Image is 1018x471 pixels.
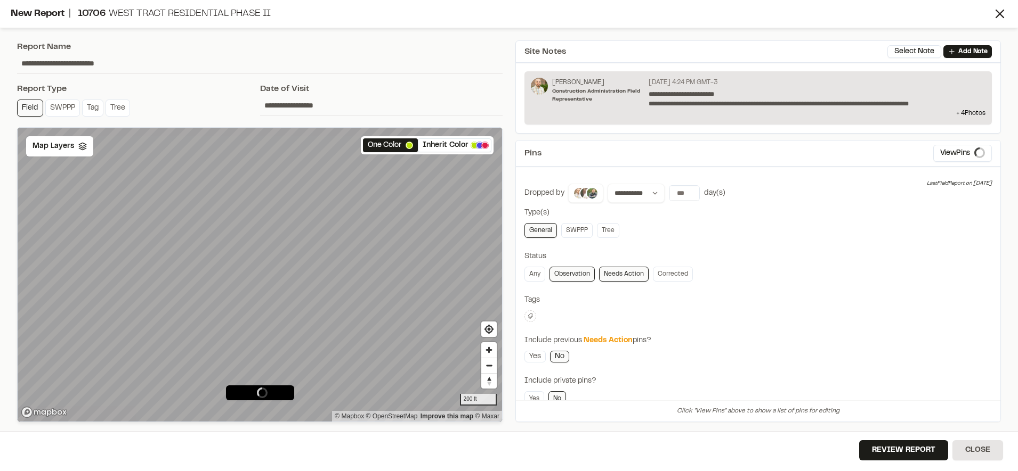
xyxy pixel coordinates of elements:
[475,412,499,420] a: Maxar
[649,78,718,87] p: [DATE] 4:24 PM GMT-3
[524,223,557,238] a: General
[552,78,644,87] p: [PERSON_NAME]
[550,267,595,282] a: Observation
[859,440,948,460] button: Review Report
[524,207,992,219] div: Type(s)
[597,223,619,238] a: Tree
[653,267,693,282] a: Corrected
[599,267,649,282] a: Needs Action
[481,321,497,337] button: Find my location
[363,138,418,152] button: One Color
[561,223,593,238] a: SWPPP
[704,187,725,199] div: day(s)
[524,335,992,346] div: Include previous pins?
[524,267,545,282] a: Any
[335,412,364,420] a: Mapbox
[958,47,988,56] p: Add Note
[586,187,599,200] img: Russell White
[573,187,586,200] img: Sinuhe Perez
[481,373,497,389] button: Reset bearing to north
[584,337,633,344] span: Needs Action
[887,45,941,58] button: Select Note
[524,391,544,406] a: Yes
[579,187,592,200] img: Donald Jones
[524,294,992,306] div: Tags
[516,400,1000,422] div: Click "View Pins" above to show a list of pins for editing
[524,351,546,362] a: Yes
[11,7,992,21] div: New Report
[17,40,503,53] div: Report Name
[552,87,644,103] p: Construction Administration Field Representative
[927,179,992,188] div: Last Field Report on [DATE]
[952,440,1003,460] button: Close
[481,358,497,373] span: Zoom out
[524,147,542,160] span: Pins
[548,391,566,406] a: No
[109,10,271,18] span: West Tract Residential Phase II
[933,145,992,162] button: ViewPins
[481,358,497,373] button: Zoom out
[481,374,497,389] span: Reset bearing to north
[18,128,502,422] canvas: Map
[366,412,418,420] a: OpenStreetMap
[524,251,992,262] div: Status
[481,342,497,358] button: Zoom in
[418,138,491,152] button: Inherit Color
[106,100,130,117] a: Tree
[568,184,603,203] button: Sinuhe Perez, Donald Jones, Russell White
[17,82,260,95] div: Report Type
[531,78,548,95] img: Sinuhe Perez
[524,375,992,387] div: Include private pins?
[421,412,473,420] a: Map feedback
[524,45,566,58] span: Site Notes
[524,187,564,199] div: Dropped by
[460,394,497,406] div: 200 ft
[550,351,569,362] a: No
[531,109,985,118] p: + 4 Photo s
[524,310,536,322] button: Edit Tags
[260,82,503,95] div: Date of Visit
